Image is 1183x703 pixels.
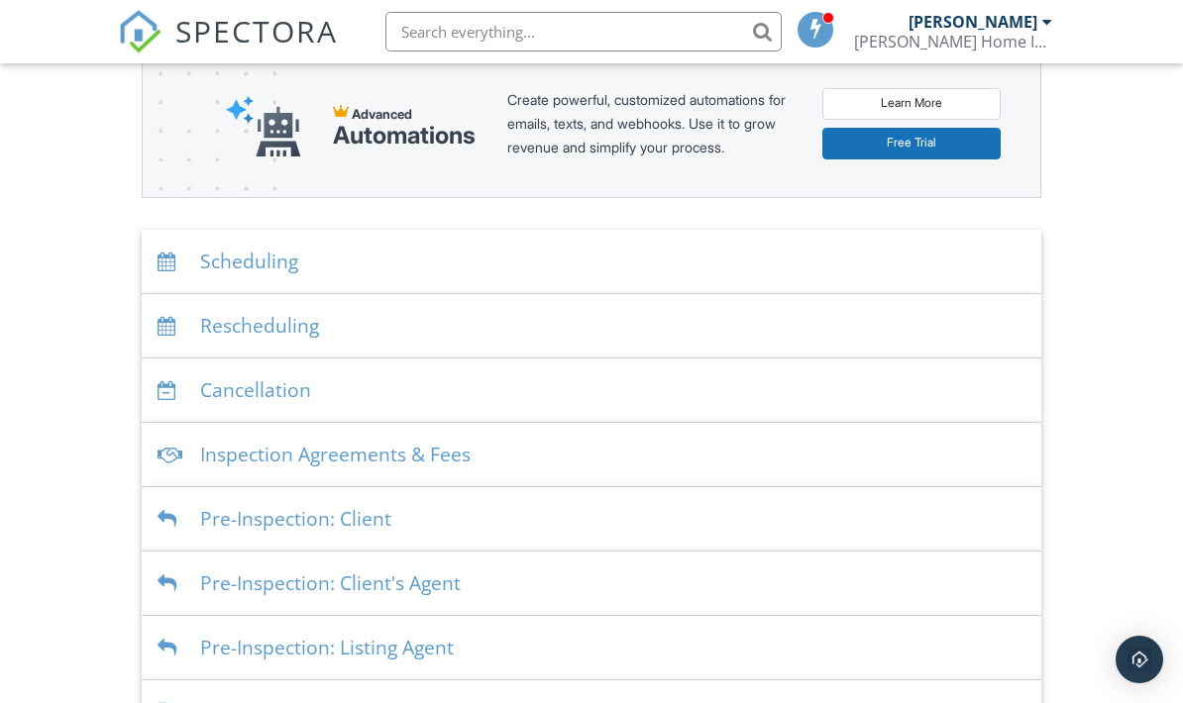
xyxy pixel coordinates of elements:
img: automations-robot-e552d721053d9e86aaf3dd9a1567a1c0d6a99a13dc70ea74ca66f792d01d7f0c.svg [226,95,301,157]
div: Create powerful, customized automations for emails, texts, and webhooks. Use it to grow revenue a... [507,88,790,165]
input: Search everything... [385,12,782,51]
a: Learn More [822,88,1001,120]
img: The Best Home Inspection Software - Spectora [118,10,161,53]
div: Open Intercom Messenger [1116,636,1163,683]
div: Ryan Gilbert Home Inspections [854,32,1052,51]
img: advanced-banner-bg-f6ff0eecfa0ee76150a1dea9fec4b49f333892f74bc19f1b897a312d7a1b2ff3.png [143,56,276,275]
div: Pre-Inspection: Listing Agent [142,616,1040,680]
span: SPECTORA [175,10,338,51]
a: SPECTORA [118,27,338,68]
div: Automations [333,122,476,150]
div: Cancellation [142,358,1040,423]
div: Pre-Inspection: Client [142,487,1040,552]
div: Pre-Inspection: Client's Agent [142,552,1040,616]
a: Free Trial [822,128,1001,159]
div: Scheduling [142,230,1040,294]
div: Rescheduling [142,294,1040,358]
div: [PERSON_NAME] [909,12,1037,32]
span: Advanced [352,106,412,122]
div: Inspection Agreements & Fees [142,423,1040,487]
